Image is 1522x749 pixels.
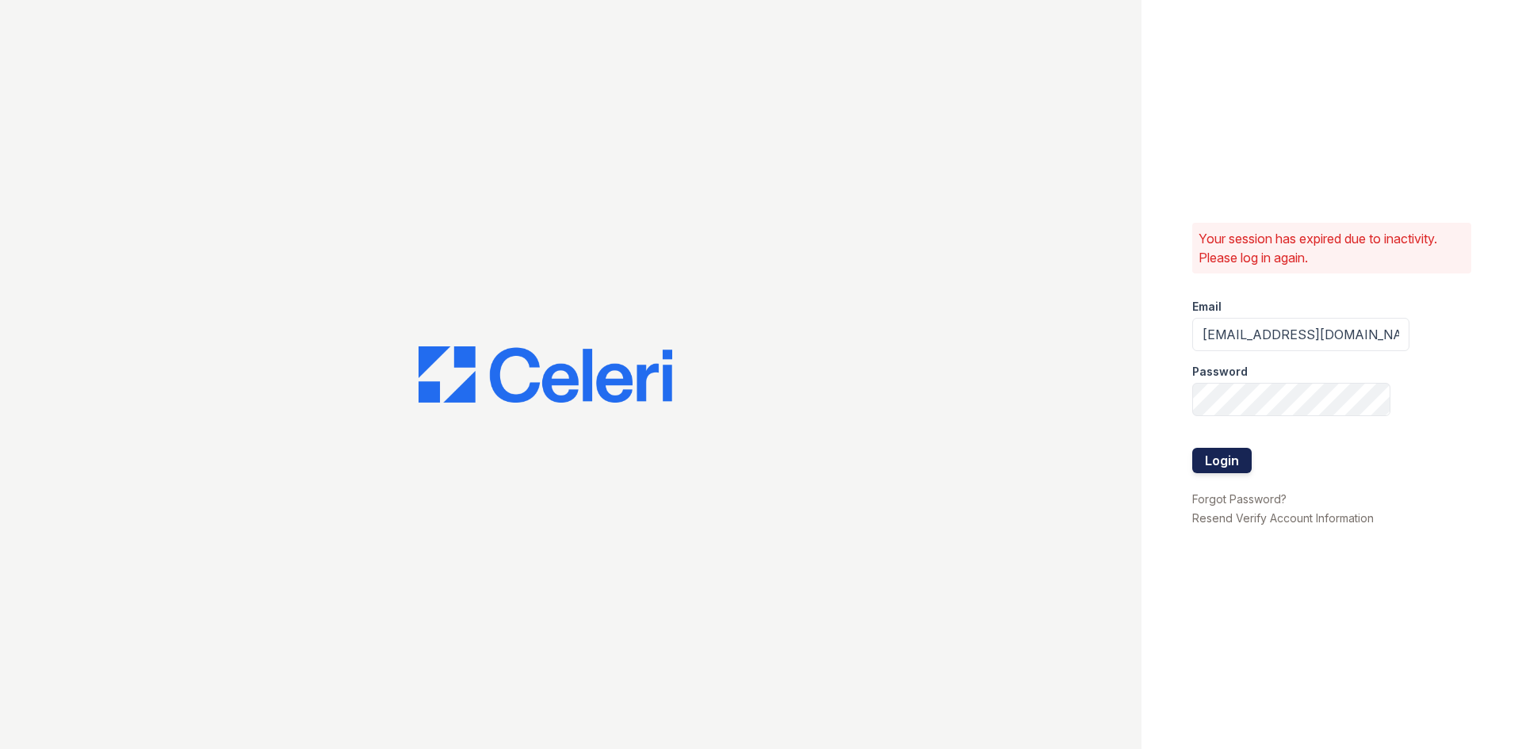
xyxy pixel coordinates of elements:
[1192,492,1287,506] a: Forgot Password?
[1192,364,1248,380] label: Password
[1192,448,1252,473] button: Login
[1199,229,1465,267] p: Your session has expired due to inactivity. Please log in again.
[1192,299,1222,315] label: Email
[419,346,672,403] img: CE_Logo_Blue-a8612792a0a2168367f1c8372b55b34899dd931a85d93a1a3d3e32e68fde9ad4.png
[1192,511,1374,525] a: Resend Verify Account Information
